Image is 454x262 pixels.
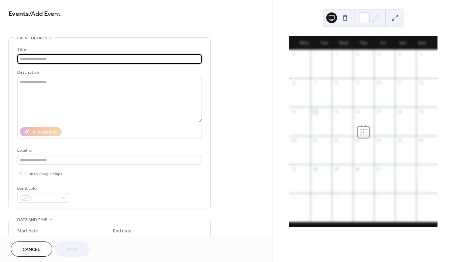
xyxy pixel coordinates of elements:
div: Sat [393,36,412,50]
div: 24 [376,138,381,143]
div: 12 [418,80,423,85]
div: Fri [373,36,393,50]
div: 4 [312,195,317,200]
div: 15 [334,109,339,114]
div: 4 [397,52,402,57]
div: 7 [376,195,381,200]
div: 29 [291,52,296,57]
div: 21 [312,138,317,143]
div: 9 [355,80,360,85]
div: 20 [291,138,296,143]
div: 5 [418,52,423,57]
span: Event details [17,35,47,42]
div: 27 [291,166,296,172]
span: Link to Google Maps [25,171,62,178]
div: 16 [355,109,360,114]
span: Date and time [17,216,47,223]
div: 13 [291,109,296,114]
div: Thu [354,36,373,50]
div: 6 [291,80,296,85]
div: 11 [397,80,402,85]
div: 2 [355,52,360,57]
div: 1 [397,166,402,172]
div: End date [113,228,132,235]
div: 31 [376,166,381,172]
div: Event color [17,185,68,192]
div: 9 [418,195,423,200]
span: Cancel [23,246,40,253]
div: Tue [314,36,334,50]
div: Mon [295,36,314,50]
div: 22 [334,138,339,143]
div: 23 [355,138,360,143]
div: Title [17,46,201,53]
div: 25 [397,138,402,143]
div: 3 [376,52,381,57]
button: Cancel [11,241,52,257]
div: Location [17,147,201,154]
div: 14 [312,109,317,114]
div: 19 [418,109,423,114]
div: 6 [355,195,360,200]
div: 10 [376,80,381,85]
div: Start date [17,228,38,235]
div: 17 [376,109,381,114]
div: 28 [312,166,317,172]
div: 5 [334,195,339,200]
div: 30 [312,52,317,57]
div: 29 [334,166,339,172]
span: / Add Event [29,7,61,21]
div: 2 [418,166,423,172]
div: 7 [312,80,317,85]
div: Wed [334,36,354,50]
div: 26 [418,138,423,143]
div: 30 [355,166,360,172]
div: 8 [334,80,339,85]
div: 18 [397,109,402,114]
div: 3 [291,195,296,200]
a: Events [8,7,29,21]
div: 8 [397,195,402,200]
div: Description [17,69,201,76]
div: Sun [413,36,432,50]
div: 1 [334,52,339,57]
